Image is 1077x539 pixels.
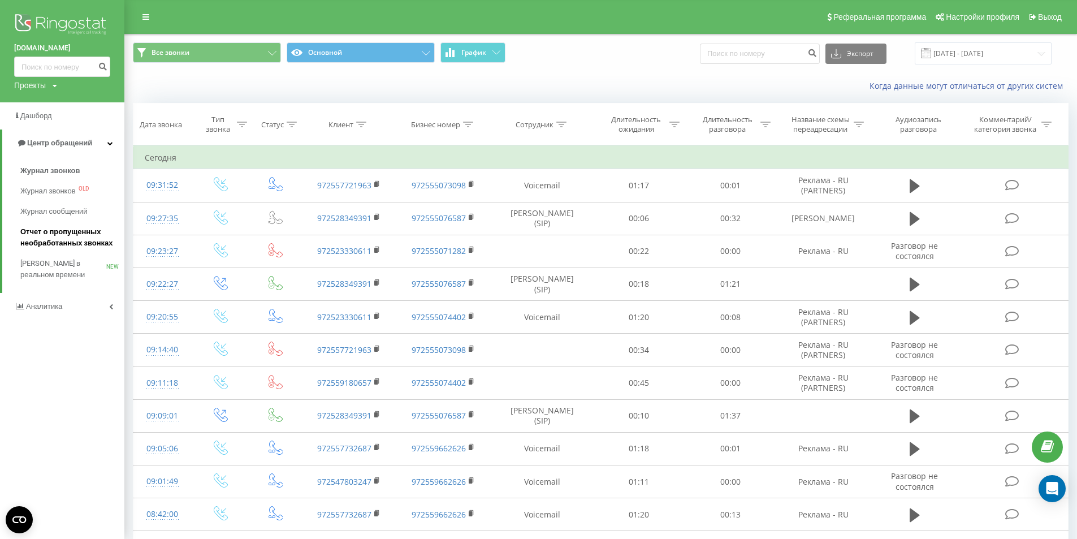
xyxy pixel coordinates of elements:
a: [DOMAIN_NAME] [14,42,110,54]
td: 00:45 [593,366,684,399]
td: Реклама - RU (PARTNERS) [776,366,871,399]
span: Выход [1038,12,1062,21]
td: 00:06 [593,202,684,235]
td: Voicemail [491,169,593,202]
div: 09:22:27 [145,273,180,295]
span: Разговор не состоялся [891,339,938,360]
div: 09:05:06 [145,438,180,460]
td: Реклама - RU (PARTNERS) [776,334,871,366]
a: 972555076587 [412,213,466,223]
td: 01:21 [685,268,776,300]
a: 972557721963 [317,180,371,191]
div: 09:20:55 [145,306,180,328]
span: Центр обращений [27,139,92,147]
td: Voicemail [491,498,593,531]
td: [PERSON_NAME] (SIP) [491,399,593,432]
td: 00:01 [685,432,776,465]
td: 00:00 [685,465,776,498]
span: [PERSON_NAME] в реальном времени [20,258,106,281]
a: Журнал звонковOLD [20,181,124,201]
div: 09:11:18 [145,372,180,394]
div: Клиент [328,120,353,130]
td: [PERSON_NAME] (SIP) [491,202,593,235]
a: Отчет о пропущенных необработанных звонках [20,222,124,253]
td: 01:20 [593,301,684,334]
div: Статус [261,120,284,130]
button: Open CMP widget [6,506,33,533]
span: Реферальная программа [833,12,926,21]
div: Бизнес номер [411,120,460,130]
td: 01:11 [593,465,684,498]
a: 972555074402 [412,377,466,388]
td: Реклама - RU (PARTNERS) [776,169,871,202]
td: 01:17 [593,169,684,202]
input: Поиск по номеру [700,44,820,64]
td: 01:20 [593,498,684,531]
div: Проекты [14,80,46,91]
div: Тип звонка [202,115,234,134]
div: Open Intercom Messenger [1039,475,1066,502]
td: 01:18 [593,432,684,465]
td: 00:13 [685,498,776,531]
td: Реклама - RU (PARTNERS) [776,301,871,334]
td: 00:00 [685,366,776,399]
a: Журнал сообщений [20,201,124,222]
td: Реклама - RU [776,432,871,465]
span: Журнал звонков [20,165,80,176]
td: Voicemail [491,301,593,334]
a: 972557721963 [317,344,371,355]
button: Основной [287,42,435,63]
a: Центр обращений [2,130,124,157]
button: График [440,42,505,63]
a: 972523330611 [317,245,371,256]
span: Журнал сообщений [20,206,87,217]
div: Комментарий/категория звонка [972,115,1039,134]
a: 972555071282 [412,245,466,256]
a: Когда данные могут отличаться от других систем [870,80,1069,91]
td: Реклама - RU [776,235,871,268]
a: 972559662626 [412,476,466,487]
div: 09:31:52 [145,174,180,196]
td: Voicemail [491,432,593,465]
a: Журнал звонков [20,161,124,181]
span: Отчет о пропущенных необработанных звонках [20,226,119,249]
span: Журнал звонков [20,186,76,197]
div: 09:23:27 [145,240,180,262]
div: 09:27:35 [145,208,180,230]
span: Дашборд [20,111,52,120]
div: Название схемы переадресации [790,115,851,134]
a: 972555076587 [412,410,466,421]
span: Настройки профиля [946,12,1019,21]
td: 01:37 [685,399,776,432]
td: 00:00 [685,235,776,268]
div: 08:42:00 [145,503,180,525]
span: Все звонки [152,48,189,57]
td: Реклама - RU [776,465,871,498]
div: 09:09:01 [145,405,180,427]
a: 972555073098 [412,180,466,191]
td: 00:22 [593,235,684,268]
a: 972555074402 [412,312,466,322]
span: Разговор не состоялся [891,240,938,261]
a: 972557732687 [317,443,371,454]
td: [PERSON_NAME] (SIP) [491,268,593,300]
td: 00:18 [593,268,684,300]
a: 972555076587 [412,278,466,289]
div: Сотрудник [516,120,553,130]
a: 972559662626 [412,509,466,520]
td: Реклама - RU [776,498,871,531]
td: [PERSON_NAME] [776,202,871,235]
a: 972523330611 [317,312,371,322]
button: Все звонки [133,42,281,63]
a: 972547803247 [317,476,371,487]
div: Длительность разговора [697,115,758,134]
td: 00:01 [685,169,776,202]
td: 00:00 [685,334,776,366]
div: Аудиозапись разговора [881,115,955,134]
td: 00:32 [685,202,776,235]
button: Экспорт [825,44,886,64]
a: 972528349391 [317,213,371,223]
span: Разговор не состоялся [891,372,938,393]
a: 972559180657 [317,377,371,388]
span: График [461,49,486,57]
